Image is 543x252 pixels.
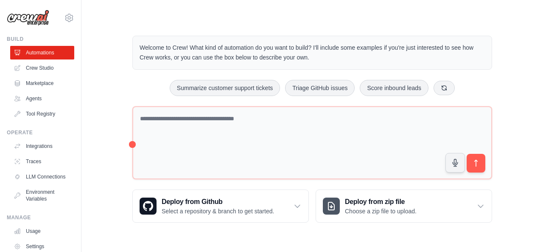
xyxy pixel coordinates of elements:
[360,80,428,96] button: Score inbound leads
[10,76,74,90] a: Marketplace
[140,43,485,62] p: Welcome to Crew! What kind of automation do you want to build? I'll include some examples if you'...
[345,197,417,207] h3: Deploy from zip file
[7,129,74,136] div: Operate
[10,107,74,121] a: Tool Registry
[10,185,74,206] a: Environment Variables
[345,207,417,215] p: Choose a zip file to upload.
[162,207,274,215] p: Select a repository & branch to get started.
[10,170,74,184] a: LLM Connections
[7,214,74,221] div: Manage
[10,224,74,238] a: Usage
[501,211,543,252] iframe: Chat Widget
[10,92,74,105] a: Agents
[7,10,49,26] img: Logo
[10,139,74,153] a: Integrations
[10,155,74,168] a: Traces
[170,80,280,96] button: Summarize customer support tickets
[10,46,74,59] a: Automations
[162,197,274,207] h3: Deploy from Github
[7,36,74,42] div: Build
[10,61,74,75] a: Crew Studio
[285,80,355,96] button: Triage GitHub issues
